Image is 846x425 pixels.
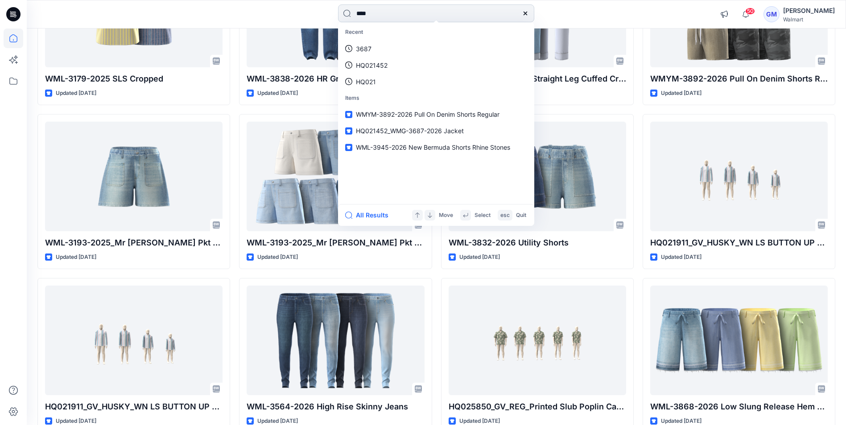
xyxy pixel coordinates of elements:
[449,122,626,231] a: WML-3832-2026 Utility Shorts
[356,127,464,135] span: HQ021452_WMG-3687-2026 Jacket
[449,73,626,85] p: WML-3836-2026 HR Straight Leg Cuffed Crop [PERSON_NAME]
[340,24,532,41] p: Recent
[356,143,510,151] span: WML-3945-2026 New Bermuda Shorts Rhine Stones
[783,16,835,23] div: Walmart
[650,122,828,231] a: HQ021911_GV_HUSKY_WN LS BUTTON UP LINEN LOOKALIKE SHIRT
[763,6,780,22] div: GM
[340,139,532,155] a: WML-3945-2026 New Bermuda Shorts Rhine Stones
[449,286,626,395] a: HQ025850_GV_REG_Printed Slub Poplin Camp Shirt
[247,237,424,249] p: WML-3193-2025_Mr [PERSON_NAME] Pkt Denim Short
[247,286,424,395] a: WML-3564-2026 High Rise Skinny Jeans
[56,89,96,98] p: Updated [DATE]
[516,211,526,220] p: Quit
[650,237,828,249] p: HQ021911_GV_HUSKY_WN LS BUTTON UP LINEN LOOKALIKE SHIRT
[500,211,510,220] p: esc
[45,122,223,231] a: WML-3193-2025_Mr Patch Pkt Denim Short
[345,210,394,221] button: All Results
[45,400,223,413] p: HQ021911_GV_HUSKY_WN LS BUTTON UP LINEN LOOKALIKE SHIRT
[247,122,424,231] a: WML-3193-2025_Mr Patch Pkt Denim Short
[340,74,532,90] a: HQ021
[257,89,298,98] p: Updated [DATE]
[45,237,223,249] p: WML-3193-2025_Mr [PERSON_NAME] Pkt Denim Short
[257,253,298,262] p: Updated [DATE]
[56,253,96,262] p: Updated [DATE]
[356,110,499,118] span: WMYM-3892-2026 Pull On Denim Shorts Regular
[449,237,626,249] p: WML-3832-2026 Utility Shorts
[650,400,828,413] p: WML-3868-2026 Low Slung Release Hem Bermuda Short
[356,61,388,70] p: HQ021452
[661,89,702,98] p: Updated [DATE]
[247,400,424,413] p: WML-3564-2026 High Rise Skinny Jeans
[459,253,500,262] p: Updated [DATE]
[356,44,371,53] p: 3687
[45,73,223,85] p: WML-3179-2025 SLS Cropped
[340,123,532,139] a: HQ021452_WMG-3687-2026 Jacket
[340,57,532,74] a: HQ021452
[356,77,376,86] p: HQ021
[661,253,702,262] p: Updated [DATE]
[45,286,223,395] a: HQ021911_GV_HUSKY_WN LS BUTTON UP LINEN LOOKALIKE SHIRT
[340,41,532,57] a: 3687
[340,106,532,123] a: WMYM-3892-2026 Pull On Denim Shorts Regular
[475,211,491,220] p: Select
[247,73,424,85] p: WML-3838-2026 HR Grown On Barrel
[650,286,828,395] a: WML-3868-2026 Low Slung Release Hem Bermuda Short
[745,8,755,15] span: 50
[650,73,828,85] p: WMYM-3892-2026 Pull On Denim Shorts Regular
[439,211,453,220] p: Move
[449,400,626,413] p: HQ025850_GV_REG_Printed Slub Poplin Camp Shirt
[340,90,532,106] p: Items
[783,5,835,16] div: [PERSON_NAME]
